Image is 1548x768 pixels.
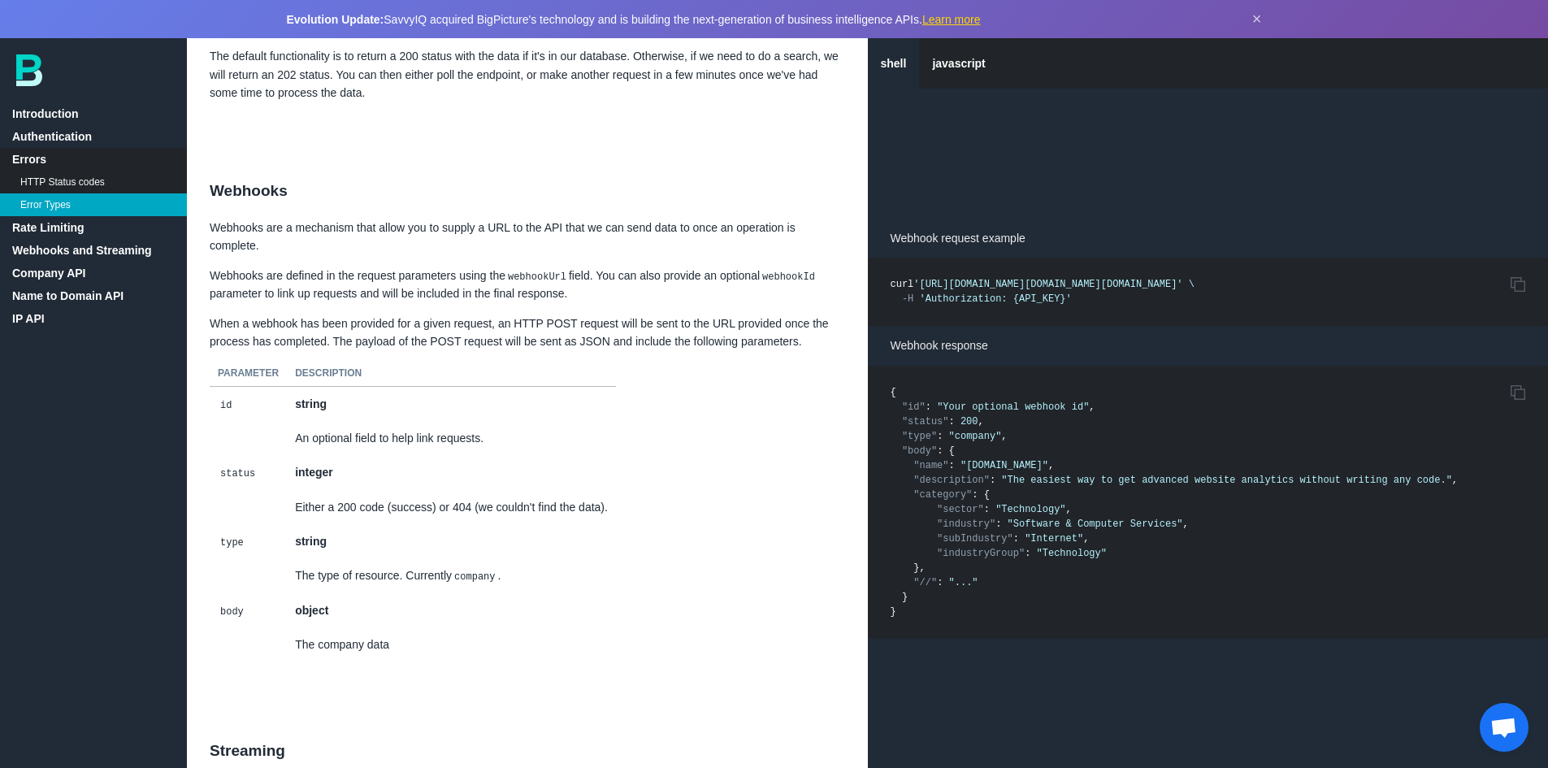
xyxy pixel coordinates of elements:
strong: integer [295,466,333,479]
span: "type" [902,431,937,442]
span: \ [1189,279,1195,290]
button: Dismiss announcement [1252,10,1262,28]
span: , [1066,504,1072,515]
code: status [218,466,258,482]
span: , [1183,519,1189,530]
th: Parameter [210,362,287,386]
td: An optional field to help link requests. [287,421,616,455]
span: "body" [902,445,937,457]
code: webhookUrl [505,269,569,285]
span: "Software & Computer Services" [1008,519,1183,530]
span: : [949,416,955,427]
strong: Evolution Update: [287,13,384,26]
code: company [452,569,497,585]
code: curl [891,279,1195,305]
span: : [937,445,943,457]
span: "Internet" [1025,533,1083,545]
p: The default functionality is to return a 200 status with the data if it's in our database. Otherw... [187,47,868,102]
a: Learn more [922,13,981,26]
span: : [926,401,931,413]
span: "company" [949,431,1002,442]
span: "id" [902,401,926,413]
span: : [990,475,995,486]
span: SavvyIQ acquired BigPicture's technology and is building the next-generation of business intellig... [287,13,981,26]
span: "The easiest way to get advanced website analytics without writing any code." [1001,475,1452,486]
span: "industryGroup" [937,548,1025,559]
span: } [902,592,908,603]
span: "subIndustry" [937,533,1013,545]
span: , [1083,533,1089,545]
th: Description [287,362,616,386]
span: 'Authorization: {API_KEY}' [920,293,1072,305]
span: "Technology" [995,504,1065,515]
span: "category" [913,489,972,501]
span: "..." [949,577,978,588]
span: "Your optional webhook id" [937,401,1089,413]
a: Open chat [1480,703,1528,752]
img: bp-logo-B-teal.svg [16,54,42,86]
code: body [218,604,246,620]
p: Webhooks are a mechanism that allow you to supply a URL to the API that we can send data to once ... [187,219,868,255]
a: shell [868,38,920,89]
span: { [891,387,896,398]
p: When a webhook has been provided for a given request, an HTTP POST request will be sent to the UR... [187,315,868,351]
span: } [891,606,896,618]
h2: Webhooks [187,163,868,219]
span: { [984,489,990,501]
span: , [1089,401,1095,413]
span: }, [913,562,925,574]
span: "industry" [937,519,995,530]
code: type [218,535,246,551]
td: The company data [287,627,616,662]
span: , [1001,431,1007,442]
a: javascript [919,38,998,89]
span: : [995,519,1001,530]
span: : [972,489,978,501]
td: The type of resource. Currently . [287,558,616,592]
td: Either a 200 code (success) or 404 (we couldn't find the data). [287,490,616,524]
span: { [949,445,955,457]
strong: string [295,397,327,410]
span: "status" [902,416,949,427]
span: "Technology" [1037,548,1107,559]
span: '[URL][DOMAIN_NAME][DOMAIN_NAME][DOMAIN_NAME]' [913,279,1182,290]
p: Webhooks are defined in the request parameters using the field. You can also provide an optional ... [187,267,868,303]
span: : [937,577,943,588]
span: : [1013,533,1019,545]
span: : [949,460,955,471]
span: : [984,504,990,515]
span: "sector" [937,504,984,515]
span: "//" [913,577,937,588]
span: : [1025,548,1030,559]
code: id [218,397,234,414]
span: , [978,416,984,427]
code: webhookId [760,269,817,285]
span: , [1048,460,1054,471]
strong: string [295,535,327,548]
span: -H [902,293,913,305]
span: , [1452,475,1458,486]
strong: object [295,604,328,617]
span: : [937,431,943,442]
span: "name" [913,460,948,471]
span: "[DOMAIN_NAME]" [960,460,1048,471]
span: 200 [960,416,978,427]
span: "description" [913,475,990,486]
